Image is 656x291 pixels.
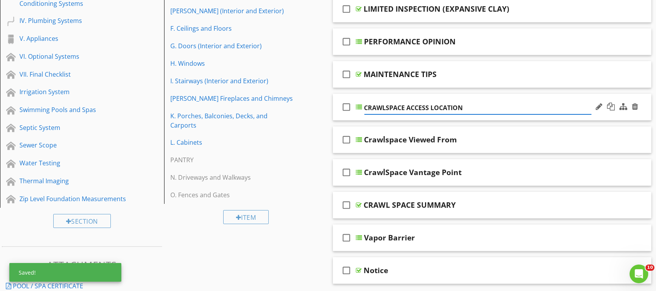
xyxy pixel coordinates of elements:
div: VI. Optional Systems [19,52,127,61]
div: PERFORMANCE OPINION [364,37,456,46]
div: Section [53,214,111,228]
div: Swimming Pools and Spas [19,105,127,114]
div: Sewer Scope [19,140,127,150]
i: check_box_outline_blank [341,32,353,51]
div: Water Testing [19,158,127,168]
i: check_box_outline_blank [341,65,353,84]
div: G. Doors (Interior and Exterior) [170,41,295,51]
div: Notice [364,266,388,275]
div: Saved! [9,263,121,282]
iframe: Intercom live chat [630,265,648,283]
i: check_box_outline_blank [341,228,353,247]
div: K. Porches, Balconies, Decks, and Carports [170,111,295,130]
div: VII. Final Checklist [19,70,127,79]
div: V. Appliances [19,34,127,43]
i: check_box_outline_blank [341,261,353,280]
div: CRAWL SPACE SUMMARY [364,200,456,210]
div: Thermal Imaging [19,176,127,186]
div: IV. Plumbing Systems [19,16,127,25]
i: check_box_outline_blank [341,196,353,214]
div: O. Fences and Gates [170,190,295,200]
div: [PERSON_NAME] (Interior and Exterior) [170,6,295,16]
div: Septic System [19,123,127,132]
i: check_box_outline_blank [341,163,353,182]
i: check_box_outline_blank [341,130,353,149]
div: H. Windows [170,59,295,68]
div: F. Ceilings and Floors [170,24,295,33]
div: MAINTENANCE TIPS [364,70,437,79]
div: CrawlSpace Vantage Point [364,168,462,177]
div: [PERSON_NAME] Fireplaces and Chimneys [170,94,295,103]
div: I. Stairways (Interior and Exterior) [170,76,295,86]
i: check_box_outline_blank [341,98,353,116]
div: Crawlspace Viewed From [364,135,457,144]
div: PANTRY [170,155,295,165]
div: Irrigation System [19,87,127,96]
div: Zip Level Foundation Measurements [19,194,127,203]
div: Pool / Spa Certificate [13,281,83,291]
div: Vapor Barrier [364,233,415,242]
div: LIMITED INSPECTION (EXPANSIVE CLAY) [364,4,510,14]
span: 10 [646,265,654,271]
div: L. Cabinets [170,138,295,147]
div: Item [223,210,269,224]
div: N. Driveways and Walkways [170,173,295,182]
